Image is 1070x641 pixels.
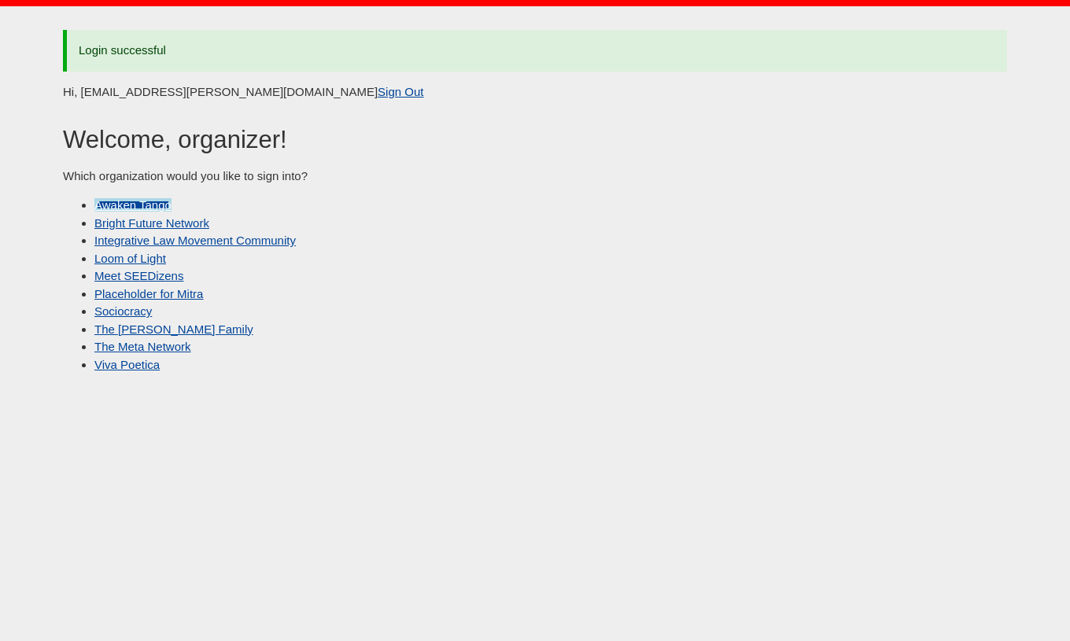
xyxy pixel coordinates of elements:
[63,83,1007,101] p: Hi, [EMAIL_ADDRESS][PERSON_NAME][DOMAIN_NAME]
[94,269,183,282] a: Meet SEEDizens
[63,126,1007,154] h2: Welcome, organizer!
[94,358,160,371] a: Viva Poetica
[94,216,209,230] a: Bright Future Network
[378,85,423,98] a: Sign Out
[94,234,296,247] a: Integrative Law Movement Community
[94,252,166,265] a: Loom of Light
[94,340,191,353] a: The Meta Network
[94,287,203,300] a: Placeholder for Mitra
[63,168,1007,186] p: Which organization would you like to sign into?
[94,198,172,212] a: Awaken Tango
[94,304,152,318] a: Sociocracy
[63,30,1007,72] div: Login successful
[94,322,253,336] a: The [PERSON_NAME] Family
